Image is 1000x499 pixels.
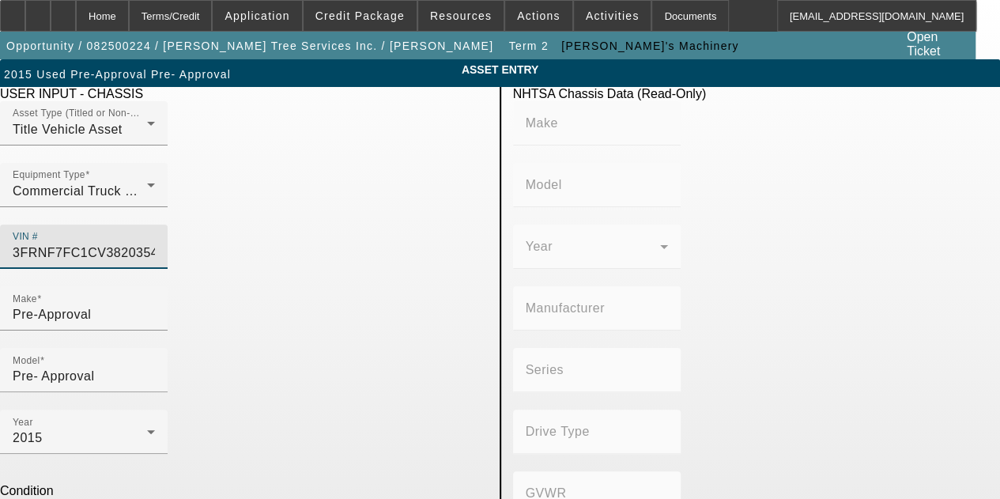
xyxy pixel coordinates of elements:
[13,417,33,427] mat-label: Year
[13,184,158,198] span: Commercial Truck Other
[13,355,40,365] mat-label: Model
[938,9,985,18] span: Delete asset
[13,431,43,444] span: 2015
[13,170,85,180] mat-label: Equipment Type
[504,32,554,60] button: Term 2
[586,9,640,22] span: Activities
[13,293,37,304] mat-label: Make
[213,1,301,31] button: Application
[526,425,590,438] mat-label: Drive Type
[526,240,553,253] mat-label: Year
[418,1,504,31] button: Resources
[508,40,548,52] span: Term 2
[574,1,651,31] button: Activities
[4,68,231,81] span: 2015 Used Pre-Approval Pre- Approval
[526,301,605,315] mat-label: Manufacturer
[561,40,739,52] span: [PERSON_NAME]'s Machinery
[304,1,417,31] button: Credit Package
[225,9,289,22] span: Application
[526,116,558,130] mat-label: Make
[526,363,564,376] mat-label: Series
[557,32,743,60] button: [PERSON_NAME]'s Machinery
[6,40,493,52] span: Opportunity / 082500224 / [PERSON_NAME] Tree Services Inc. / [PERSON_NAME]
[315,9,405,22] span: Credit Package
[13,232,38,242] mat-label: VIN #
[517,9,560,22] span: Actions
[526,178,562,191] mat-label: Model
[505,1,572,31] button: Actions
[12,63,988,76] span: ASSET ENTRY
[900,24,974,65] a: Open Ticket
[13,108,158,119] mat-label: Asset Type (Titled or Non-Titled)
[430,9,492,22] span: Resources
[13,123,123,136] span: Title Vehicle Asset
